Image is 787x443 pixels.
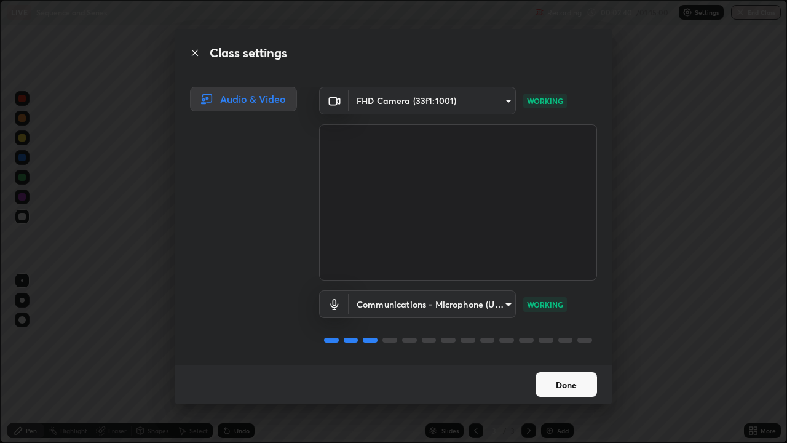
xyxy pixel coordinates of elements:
p: WORKING [527,95,563,106]
p: WORKING [527,299,563,310]
h2: Class settings [210,44,287,62]
button: Done [536,372,597,397]
div: Audio & Video [190,87,297,111]
div: FHD Camera (33f1:1001) [349,87,516,114]
div: FHD Camera (33f1:1001) [349,290,516,318]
